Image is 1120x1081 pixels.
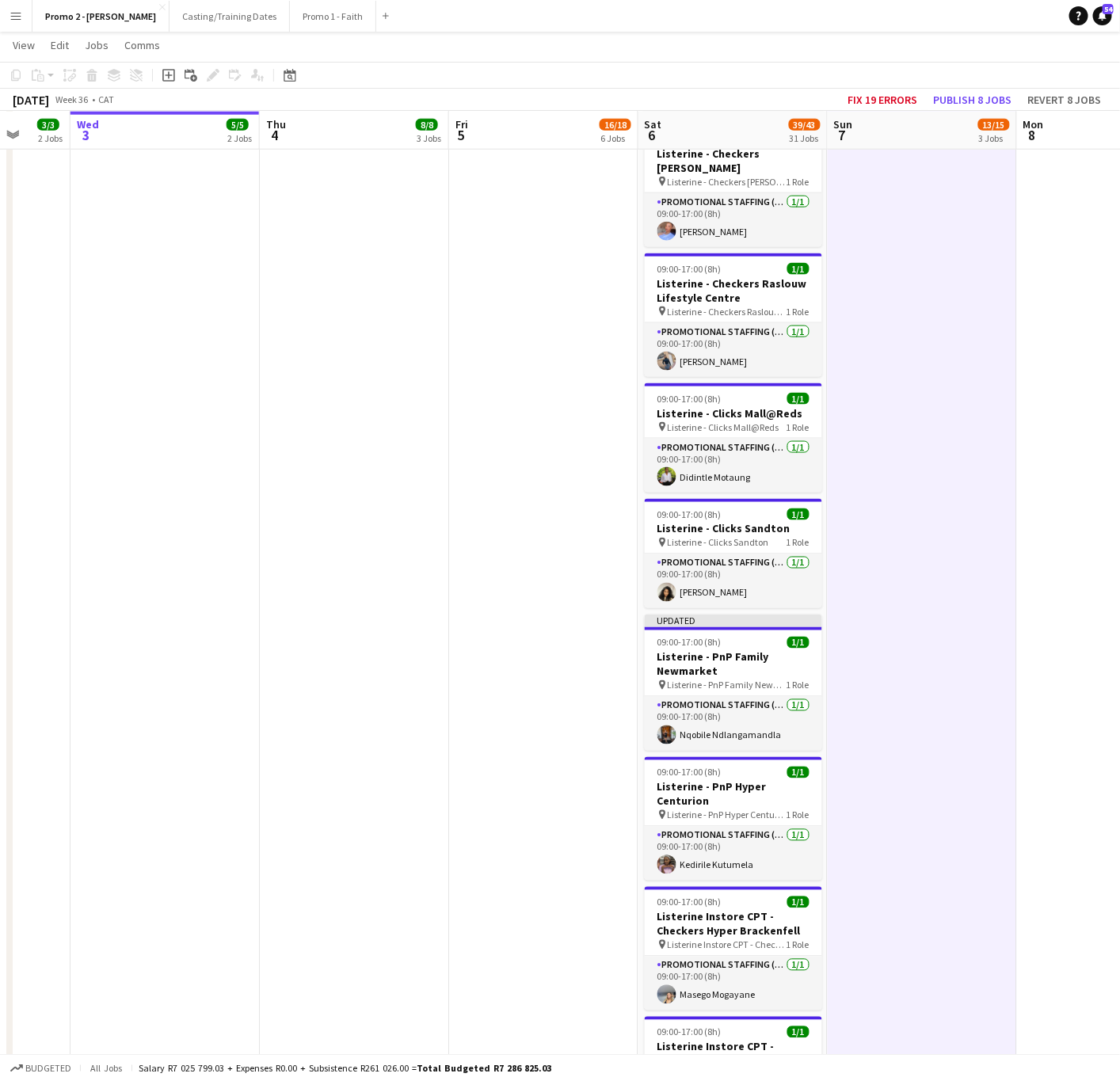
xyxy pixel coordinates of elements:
h3: Listerine - PnP Hyper Centurion [645,780,822,809]
span: Listerine - PnP Family Newmarket [668,679,787,691]
button: Fix 19 errors [841,89,924,110]
app-card-role: Promotional Staffing (Brand Ambassadors)1/109:00-17:00 (8h)[PERSON_NAME] [645,193,822,247]
span: 8 [1021,126,1044,144]
div: 09:00-17:00 (8h)1/1Listerine - Clicks Sandton Listerine - Clicks Sandton1 RolePromotional Staffin... [645,499,822,608]
app-job-card: Updated09:00-17:00 (8h)1/1Listerine - PnP Family Newmarket Listerine - PnP Family Newmarket1 Role... [645,615,822,751]
span: Fri [455,117,468,131]
div: Updated [645,615,822,627]
h3: Listerine Instore CPT - Checkers Rondebosch [645,1040,822,1068]
span: Mon [1023,117,1044,131]
span: 1 Role [787,537,810,549]
app-card-role: Promotional Staffing (Brand Ambassadors)1/109:00-17:00 (8h)Kedirile Kutumela [645,827,822,881]
app-card-role: Promotional Staffing (Brand Ambassadors)1/109:00-17:00 (8h)[PERSON_NAME] [645,323,822,377]
span: 1 Role [787,679,810,691]
span: 1/1 [787,393,810,405]
button: Promo 2 - [PERSON_NAME] [32,1,170,32]
span: 1/1 [787,637,810,649]
span: Listerine - Clicks Mall@Reds [668,421,779,433]
span: 54 [1103,4,1114,14]
span: 1 Role [787,939,810,951]
app-job-card: 09:00-17:00 (8h)1/1Listerine - PnP Hyper Centurion Listerine - PnP Hyper Centurion1 RolePromotion... [645,757,822,881]
span: 1/1 [787,767,810,778]
span: Listerine - Clicks Sandton [668,537,769,549]
app-job-card: 09:00-17:00 (8h)1/1Listerine Instore CPT - Checkers Hyper Brackenfell Listerine Instore CPT - Che... [645,887,822,1011]
button: Budgeted [8,1060,74,1077]
span: 6 [642,126,662,144]
button: Casting/Training Dates [170,1,290,32]
span: 1 Role [787,176,810,188]
div: 2 Jobs [38,132,63,144]
a: Jobs [78,35,115,55]
span: 1 Role [787,306,810,318]
div: 3 Jobs [417,132,441,144]
app-card-role: Promotional Staffing (Brand Ambassadors)1/109:00-17:00 (8h)Didintle Motaung [645,439,822,493]
span: Listerine Instore CPT - Checkers Hyper Brackenfell [668,939,787,951]
span: 8/8 [416,119,438,131]
span: Sun [834,117,853,131]
button: Publish 8 jobs [927,89,1018,110]
h3: Listerine - PnP Family Newmarket [645,650,822,679]
a: 54 [1093,6,1112,25]
h3: Listerine - Checkers Raslouw Lifestyle Centre [645,276,822,305]
span: 1/1 [787,508,810,520]
span: 09:00-17:00 (8h) [657,1026,722,1038]
span: 3/3 [37,119,59,131]
h3: Listerine Instore CPT - Checkers Hyper Brackenfell [645,910,822,938]
app-job-card: 09:00-17:00 (8h)1/1Listerine - Clicks Mall@Reds Listerine - Clicks Mall@Reds1 RolePromotional Sta... [645,383,822,493]
span: 5/5 [227,119,249,131]
span: 09:00-17:00 (8h) [657,637,722,649]
span: Total Budgeted R7 286 825.03 [417,1062,551,1074]
span: 1/1 [787,896,810,908]
div: 3 Jobs [979,132,1009,144]
a: View [6,35,41,55]
span: 09:00-17:00 (8h) [657,896,722,908]
span: 1/1 [787,263,810,275]
a: Comms [118,35,166,55]
div: 31 Jobs [790,132,820,144]
span: 09:00-17:00 (8h) [657,508,722,520]
span: View [13,38,35,52]
app-job-card: 09:00-17:00 (8h)1/1Listerine - Checkers [PERSON_NAME] Listerine - Checkers [PERSON_NAME]1 RolePro... [645,124,822,247]
h3: Listerine - Clicks Sandton [645,522,822,536]
span: 1 Role [787,421,810,433]
span: Budgeted [25,1063,71,1074]
button: Promo 1 - Faith [290,1,376,32]
span: 7 [832,126,853,144]
app-card-role: Promotional Staffing (Brand Ambassadors)1/109:00-17:00 (8h)Nqobile Ndlangamandla [645,697,822,751]
span: 5 [453,126,468,144]
span: 09:00-17:00 (8h) [657,393,722,405]
span: Wed [77,117,99,131]
span: 3 [74,126,99,144]
div: 2 Jobs [227,132,252,144]
h3: Listerine - Clicks Mall@Reds [645,406,822,421]
span: Listerine - Checkers [PERSON_NAME] [668,176,787,188]
div: 6 Jobs [600,132,630,144]
span: 1/1 [787,1026,810,1038]
span: 09:00-17:00 (8h) [657,767,722,778]
div: Salary R7 025 799.03 + Expenses R0.00 + Subsistence R261 026.00 = [139,1062,551,1074]
h3: Listerine - Checkers [PERSON_NAME] [645,147,822,175]
span: Edit [51,38,69,52]
a: Edit [44,35,75,55]
span: 13/15 [978,119,1010,131]
span: 4 [264,126,286,144]
span: Jobs [85,38,109,52]
span: 16/18 [600,119,631,131]
span: 09:00-17:00 (8h) [657,263,722,275]
span: Listerine - PnP Hyper Centurion [668,809,787,821]
span: 1 Role [787,809,810,821]
app-job-card: 09:00-17:00 (8h)1/1Listerine - Checkers Raslouw Lifestyle Centre Listerine - Checkers Raslouw Lif... [645,253,822,377]
span: All jobs [87,1062,125,1074]
app-card-role: Promotional Staffing (Brand Ambassadors)1/109:00-17:00 (8h)[PERSON_NAME] [645,554,822,608]
span: Comms [124,38,160,52]
div: CAT [98,93,114,105]
span: Listerine - Checkers Raslouw Lifestyle Centre [668,306,787,318]
button: Revert 8 jobs [1021,89,1107,110]
app-card-role: Promotional Staffing (Brand Ambassadors)1/109:00-17:00 (8h)Masego Mogayane [645,957,822,1011]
